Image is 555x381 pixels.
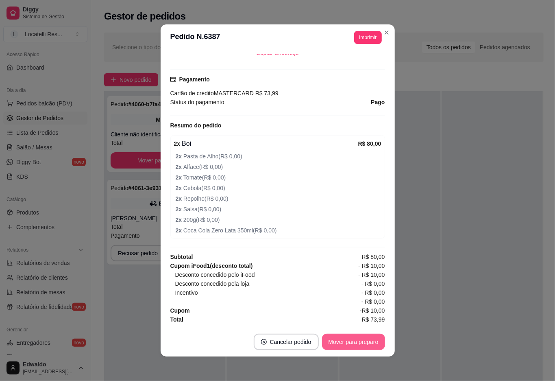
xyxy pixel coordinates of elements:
[358,261,385,270] span: - R$ 10,00
[170,31,220,44] h3: Pedido N. 6387
[176,195,183,202] strong: 2 x
[361,279,385,288] span: - R$ 0,00
[176,162,381,171] span: Alface ( R$ 0,00 )
[175,288,198,297] span: Incentivo
[322,334,385,350] button: Mover para preparo
[174,140,181,147] strong: 2 x
[176,164,183,170] strong: 2 x
[176,152,381,161] span: Pasta de Alho ( R$ 0,00 )
[174,139,358,149] div: Boi
[170,90,254,96] span: Cartão de crédito MASTERCARD
[176,215,381,224] span: 200g ( R$ 0,00 )
[170,254,193,260] strong: Subtotal
[176,194,381,203] span: Repolho ( R$ 0,00 )
[170,316,183,323] strong: Total
[362,315,385,324] span: R$ 73,99
[254,90,279,96] span: R$ 73,99
[362,252,385,261] span: R$ 80,00
[170,263,253,269] strong: Cupom iFood 1 (desconto total)
[261,339,267,345] span: close-circle
[361,297,385,306] span: - R$ 0,00
[176,226,381,235] span: Coca Cola Zero Lata 350ml ( R$ 0,00 )
[170,307,190,314] strong: Cupom
[176,185,183,191] strong: 2 x
[176,205,381,214] span: Salsa ( R$ 0,00 )
[176,174,183,181] strong: 2 x
[176,184,381,193] span: Cebola ( R$ 0,00 )
[176,206,183,212] strong: 2 x
[170,98,224,107] span: Status do pagamento
[176,173,381,182] span: Tomate ( R$ 0,00 )
[170,122,222,129] strong: Resumo do pedido
[176,217,183,223] strong: 2 x
[361,288,385,297] span: - R$ 0,00
[354,31,381,44] button: Imprimir
[170,77,176,82] span: credit-card
[360,306,385,315] span: -R$ 10,00
[254,334,319,350] button: close-circleCancelar pedido
[175,270,255,279] span: Desconto concedido pelo iFood
[175,279,250,288] span: Desconto concedido pela loja
[358,140,381,147] strong: R$ 80,00
[176,153,183,160] strong: 2 x
[371,99,385,105] strong: Pago
[358,270,385,279] span: - R$ 10,00
[179,76,210,83] strong: Pagamento
[380,26,393,39] button: Close
[176,227,183,234] strong: 2 x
